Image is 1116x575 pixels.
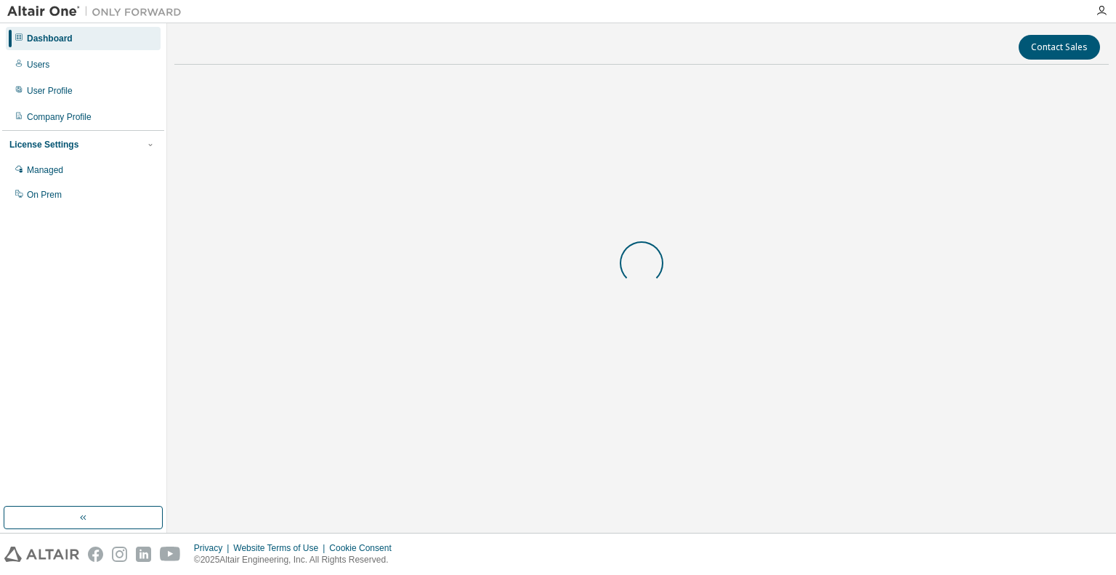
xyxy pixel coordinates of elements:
img: facebook.svg [88,547,103,562]
div: Company Profile [27,111,92,123]
div: Dashboard [27,33,73,44]
div: Privacy [194,542,233,554]
img: altair_logo.svg [4,547,79,562]
div: Website Terms of Use [233,542,329,554]
img: instagram.svg [112,547,127,562]
div: Cookie Consent [329,542,400,554]
p: © 2025 Altair Engineering, Inc. All Rights Reserved. [194,554,400,566]
img: linkedin.svg [136,547,151,562]
div: License Settings [9,139,78,150]
div: Managed [27,164,63,176]
div: On Prem [27,189,62,201]
img: youtube.svg [160,547,181,562]
button: Contact Sales [1019,35,1100,60]
div: Users [27,59,49,71]
div: User Profile [27,85,73,97]
img: Altair One [7,4,189,19]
